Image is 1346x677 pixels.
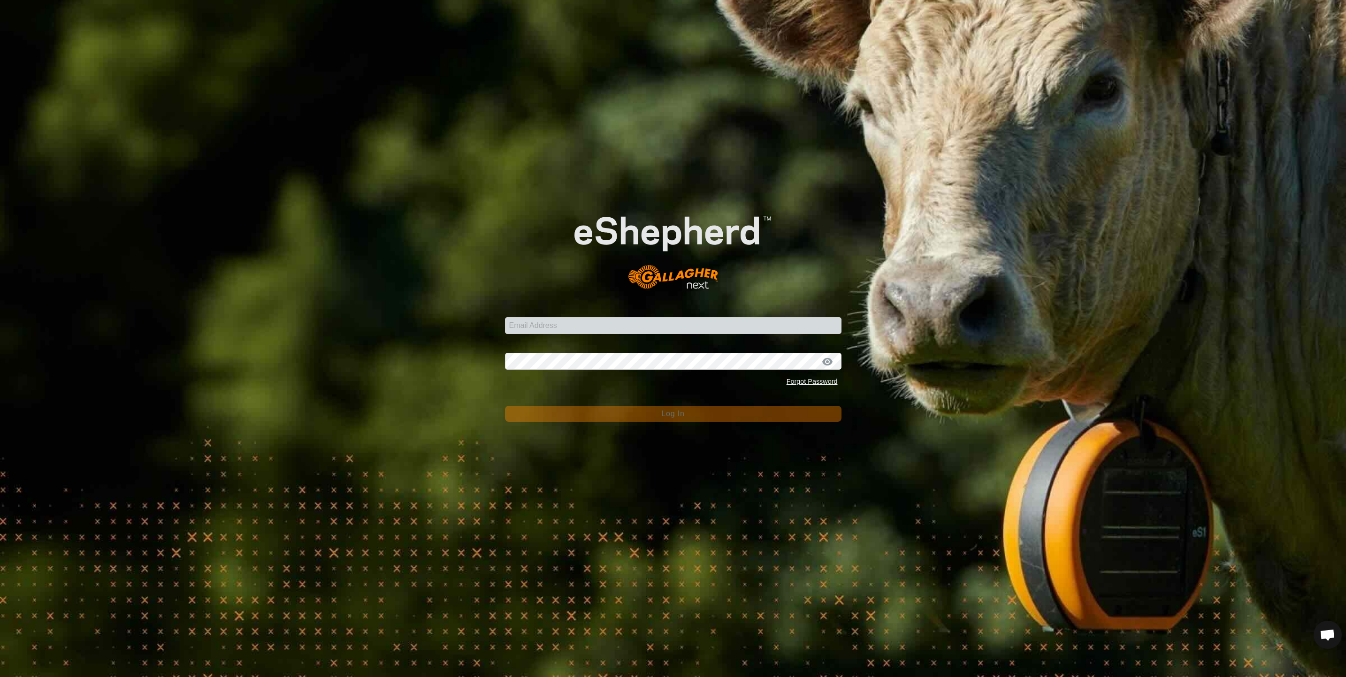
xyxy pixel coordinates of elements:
a: Open chat [1314,621,1342,649]
a: Forgot Password [787,378,838,385]
span: Log In [661,410,684,418]
button: Log In [505,406,841,422]
img: E-shepherd Logo [538,188,808,303]
input: Email Address [505,317,841,334]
